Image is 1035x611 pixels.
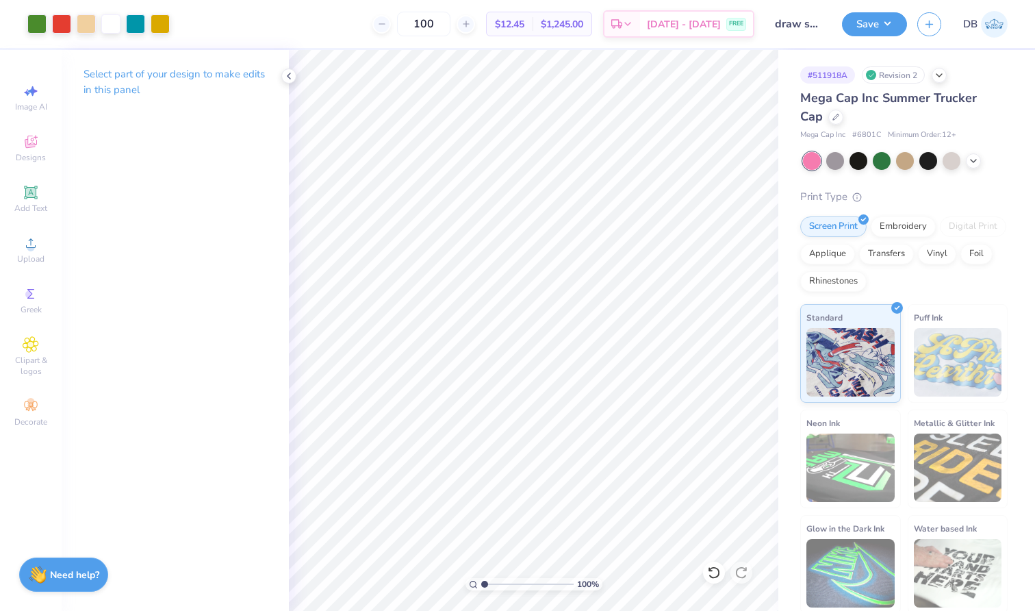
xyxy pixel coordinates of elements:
[806,539,895,608] img: Glow in the Dark Ink
[577,578,599,590] span: 100 %
[960,244,993,264] div: Foil
[800,244,855,264] div: Applique
[914,434,1002,502] img: Metallic & Glitter Ink
[800,66,855,84] div: # 511918A
[871,216,936,237] div: Embroidery
[800,271,867,292] div: Rhinestones
[918,244,956,264] div: Vinyl
[806,328,895,397] img: Standard
[397,12,450,36] input: – –
[806,521,884,536] span: Glow in the Dark Ink
[963,11,1008,38] a: DB
[914,416,995,430] span: Metallic & Glitter Ink
[21,304,42,315] span: Greek
[50,569,99,582] strong: Need help?
[14,203,47,214] span: Add Text
[729,19,743,29] span: FREE
[541,17,583,32] span: $1,245.00
[852,129,881,141] span: # 6801C
[963,16,977,32] span: DB
[806,416,840,430] span: Neon Ink
[16,152,46,163] span: Designs
[800,129,845,141] span: Mega Cap Inc
[888,129,956,141] span: Minimum Order: 12 +
[859,244,914,264] div: Transfers
[862,66,925,84] div: Revision 2
[647,17,721,32] span: [DATE] - [DATE]
[940,216,1006,237] div: Digital Print
[84,66,267,98] p: Select part of your design to make edits in this panel
[15,101,47,112] span: Image AI
[981,11,1008,38] img: Deneil Betfarhad
[806,310,843,325] span: Standard
[7,355,55,377] span: Clipart & logos
[842,12,907,36] button: Save
[495,17,524,32] span: $12.45
[17,253,44,264] span: Upload
[14,416,47,427] span: Decorate
[800,216,867,237] div: Screen Print
[914,539,1002,608] img: Water based Ink
[914,521,977,536] span: Water based Ink
[800,189,1008,205] div: Print Type
[914,328,1002,397] img: Puff Ink
[800,90,977,125] span: Mega Cap Inc Summer Trucker Cap
[806,434,895,502] img: Neon Ink
[914,310,943,325] span: Puff Ink
[765,10,832,38] input: Untitled Design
